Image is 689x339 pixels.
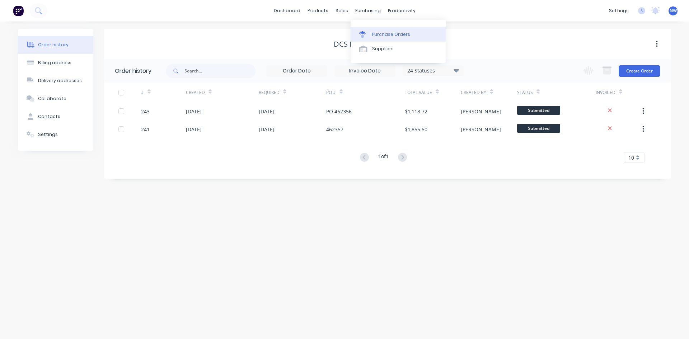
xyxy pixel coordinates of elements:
div: PO # [326,89,336,96]
button: Settings [18,126,93,143]
div: Suppliers [372,46,394,52]
div: 24 Statuses [403,67,463,75]
div: [DATE] [186,108,202,115]
input: Search... [184,64,256,78]
div: # [141,83,186,102]
button: Create Order [619,65,660,77]
div: [PERSON_NAME] [461,126,501,133]
div: 241 [141,126,150,133]
input: Invoice Date [335,66,395,76]
div: Collaborate [38,95,66,102]
div: settings [605,5,632,16]
div: Purchase Orders [372,31,410,38]
div: [DATE] [259,126,275,133]
div: Created [186,89,205,96]
a: Purchase Orders [351,27,446,41]
div: Created [186,83,259,102]
div: products [304,5,332,16]
div: PO 462356 [326,108,352,115]
div: Status [517,89,533,96]
div: Created By [461,89,486,96]
span: 10 [628,154,634,161]
div: # [141,89,144,96]
div: Total Value [405,89,432,96]
div: Required [259,83,326,102]
button: Contacts [18,108,93,126]
div: 1 of 1 [378,152,389,163]
div: purchasing [352,5,384,16]
div: $1,855.50 [405,126,427,133]
div: Billing address [38,60,71,66]
div: Contacts [38,113,60,120]
div: [DATE] [186,126,202,133]
div: sales [332,5,352,16]
div: productivity [384,5,419,16]
div: Order history [38,42,69,48]
div: Invoiced [596,89,615,96]
div: $1,118.72 [405,108,427,115]
div: Created By [461,83,517,102]
img: Factory [13,5,24,16]
div: 243 [141,108,150,115]
div: Status [517,83,596,102]
button: Delivery addresses [18,72,93,90]
a: dashboard [270,5,304,16]
div: DCS Engineering (NZ) Limited [334,40,442,48]
div: Invoiced [596,83,641,102]
div: 462357 [326,126,343,133]
div: [DATE] [259,108,275,115]
div: Delivery addresses [38,77,82,84]
input: Order Date [267,66,327,76]
span: Submitted [517,124,560,133]
button: Collaborate [18,90,93,108]
div: Order history [115,67,151,75]
div: PO # [326,83,405,102]
button: Order history [18,36,93,54]
div: Required [259,89,280,96]
span: NW [670,8,677,14]
button: Billing address [18,54,93,72]
span: Submitted [517,106,560,115]
div: [PERSON_NAME] [461,108,501,115]
div: Settings [38,131,58,138]
div: Total Value [405,83,461,102]
a: Suppliers [351,42,446,56]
